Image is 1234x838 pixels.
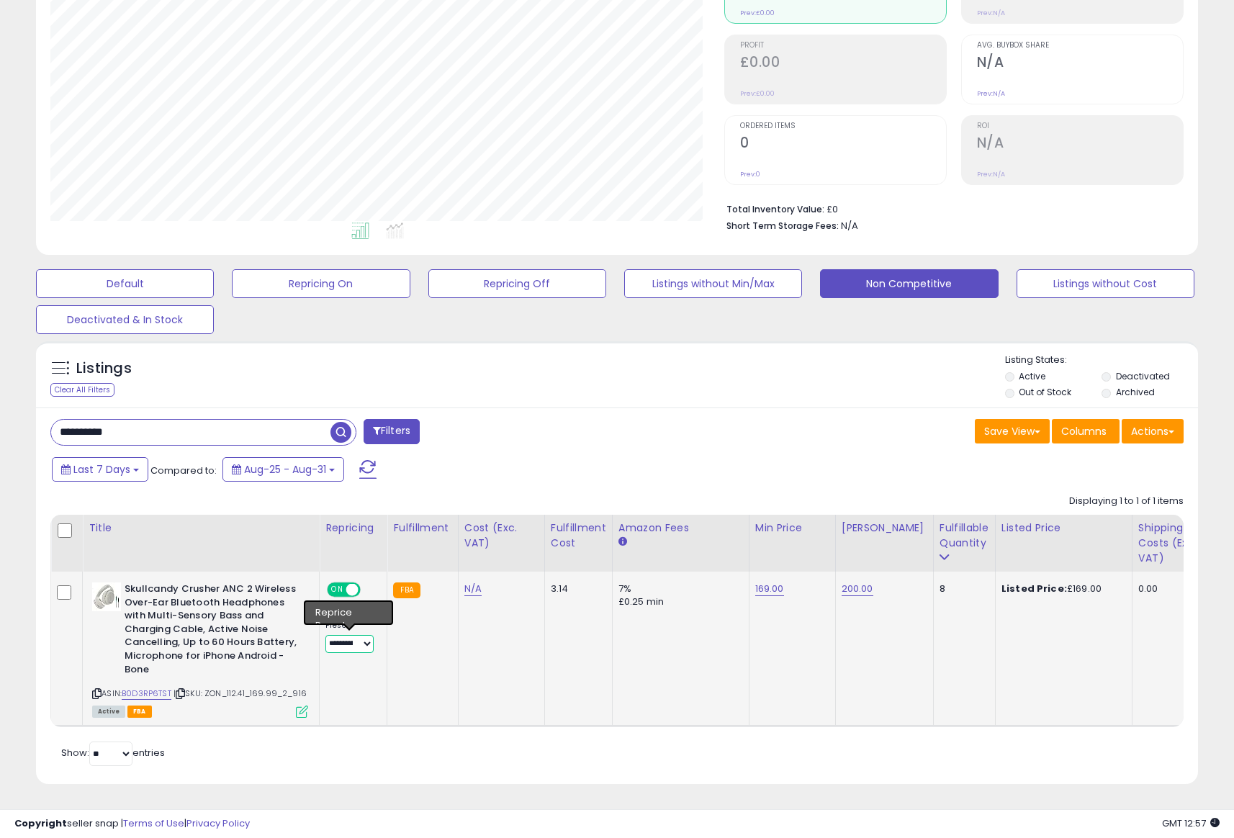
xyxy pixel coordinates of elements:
span: | SKU: ZON_112.41_169.99_2_916 [174,688,307,699]
div: Repricing [325,521,381,536]
span: ON [328,584,346,596]
div: Listed Price [1001,521,1126,536]
b: Short Term Storage Fees: [726,220,839,232]
div: Clear All Filters [50,383,114,397]
div: Fulfillment Cost [551,521,606,551]
span: ROI [977,122,1183,130]
button: Repricing Off [428,269,606,298]
span: All listings currently available for purchase on Amazon [92,706,125,718]
a: 200.00 [842,582,873,596]
button: Filters [364,419,420,444]
li: £0 [726,199,1173,217]
div: Min Price [755,521,829,536]
small: Prev: £0.00 [740,9,775,17]
h2: N/A [977,54,1183,73]
div: Amazon AI [325,605,376,618]
small: Prev: 0 [740,170,760,179]
small: Prev: £0.00 [740,89,775,98]
small: FBA [393,582,420,598]
img: 31ZG2Wv7YdL._SL40_.jpg [92,582,121,611]
small: Prev: N/A [977,170,1005,179]
button: Last 7 Days [52,457,148,482]
div: Amazon Fees [618,521,743,536]
button: Deactivated & In Stock [36,305,214,334]
span: Ordered Items [740,122,946,130]
div: seller snap | | [14,817,250,831]
button: Non Competitive [820,269,998,298]
span: OFF [359,584,382,596]
button: Listings without Min/Max [624,269,802,298]
span: Columns [1061,424,1107,438]
small: Prev: N/A [977,9,1005,17]
b: Skullcandy Crusher ANC 2 Wireless Over-Ear Bluetooth Headphones with Multi-Sensory Bass and Charg... [125,582,300,680]
a: Terms of Use [123,816,184,830]
div: Shipping Costs (Exc. VAT) [1138,521,1212,566]
div: 3.14 [551,582,601,595]
span: Show: entries [61,746,165,760]
small: Prev: N/A [977,89,1005,98]
h2: 0 [740,135,946,154]
div: 7% [618,582,738,595]
label: Archived [1116,386,1155,398]
div: [PERSON_NAME] [842,521,927,536]
span: Compared to: [150,464,217,477]
a: Privacy Policy [186,816,250,830]
div: Displaying 1 to 1 of 1 items [1069,495,1184,508]
button: Default [36,269,214,298]
button: Listings without Cost [1017,269,1194,298]
h2: £0.00 [740,54,946,73]
div: Fulfillment [393,521,451,536]
span: FBA [127,706,152,718]
p: Listing States: [1005,353,1198,367]
span: Avg. Buybox Share [977,42,1183,50]
button: Save View [975,419,1050,443]
div: ASIN: [92,582,308,716]
span: Aug-25 - Aug-31 [244,462,326,477]
b: Listed Price: [1001,582,1067,595]
h5: Listings [76,359,132,379]
div: 0.00 [1138,582,1207,595]
div: Cost (Exc. VAT) [464,521,539,551]
a: N/A [464,582,482,596]
div: Preset: [325,621,376,653]
div: Title [89,521,313,536]
button: Repricing On [232,269,410,298]
label: Out of Stock [1019,386,1071,398]
button: Aug-25 - Aug-31 [222,457,344,482]
div: 8 [940,582,984,595]
button: Actions [1122,419,1184,443]
span: Last 7 Days [73,462,130,477]
a: B0D3RP6TST [122,688,171,700]
button: Columns [1052,419,1120,443]
div: Fulfillable Quantity [940,521,989,551]
h2: N/A [977,135,1183,154]
span: Profit [740,42,946,50]
label: Active [1019,370,1045,382]
a: 169.00 [755,582,784,596]
div: £169.00 [1001,582,1121,595]
small: Amazon Fees. [618,536,627,549]
strong: Copyright [14,816,67,830]
div: £0.25 min [618,595,738,608]
b: Total Inventory Value: [726,203,824,215]
span: N/A [841,219,858,233]
span: 2025-09-9 12:57 GMT [1162,816,1220,830]
label: Deactivated [1116,370,1170,382]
